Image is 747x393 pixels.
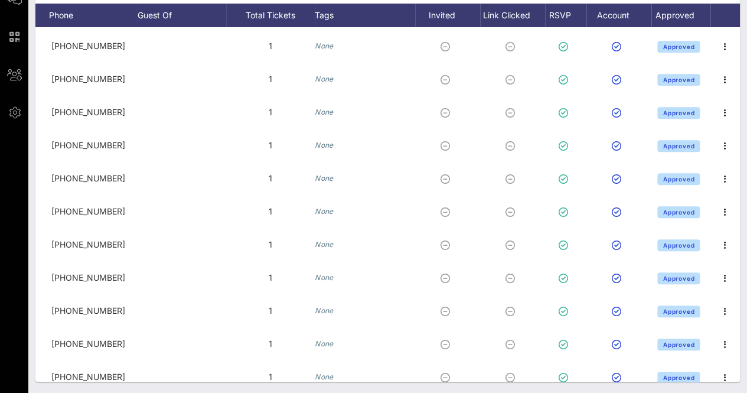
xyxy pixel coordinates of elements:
[226,195,315,228] div: 1
[662,109,694,116] span: Approved
[657,173,700,185] button: Approved
[226,30,315,63] div: 1
[315,4,415,27] div: Tags
[662,308,694,315] span: Approved
[657,140,700,152] button: Approved
[51,173,125,183] span: +12024254287
[662,242,694,249] span: Approved
[226,294,315,327] div: 1
[226,228,315,261] div: 1
[657,107,700,119] button: Approved
[315,141,334,150] i: None
[657,239,700,251] button: Approved
[138,4,226,27] div: Guest Of
[226,96,315,129] div: 1
[662,142,694,150] span: Approved
[51,206,125,216] span: +16024027193
[662,341,694,348] span: Approved
[226,162,315,195] div: 1
[662,76,694,83] span: Approved
[657,306,700,317] button: Approved
[226,129,315,162] div: 1
[315,174,334,183] i: None
[545,4,586,27] div: RSVP
[662,43,694,50] span: Approved
[415,4,480,27] div: Invited
[657,272,700,284] button: Approved
[651,4,710,27] div: Approved
[315,306,334,315] i: None
[657,339,700,350] button: Approved
[315,240,334,249] i: None
[662,176,694,183] span: Approved
[315,74,334,83] i: None
[226,261,315,294] div: 1
[51,272,125,282] span: +13233251565
[657,74,700,86] button: Approved
[662,209,694,216] span: Approved
[315,41,334,50] i: None
[315,372,334,381] i: None
[51,239,125,249] span: +17148376776
[51,41,125,51] span: +19566484236
[226,327,315,360] div: 1
[586,4,651,27] div: Account
[315,273,334,282] i: None
[51,339,125,349] span: +16025418948
[51,107,125,117] span: +18324650049
[226,63,315,96] div: 1
[51,74,125,84] span: +15129656381
[662,374,694,381] span: Approved
[662,275,694,282] span: Approved
[51,140,125,150] span: +17134498130
[51,372,125,382] span: +14808622892
[657,41,700,53] button: Approved
[315,207,334,216] i: None
[315,339,334,348] i: None
[51,306,125,316] span: +16025410592
[657,372,700,384] button: Approved
[315,108,334,116] i: None
[49,4,138,27] div: Phone
[480,4,545,27] div: Link Clicked
[657,206,700,218] button: Approved
[226,4,315,27] div: Total Tickets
